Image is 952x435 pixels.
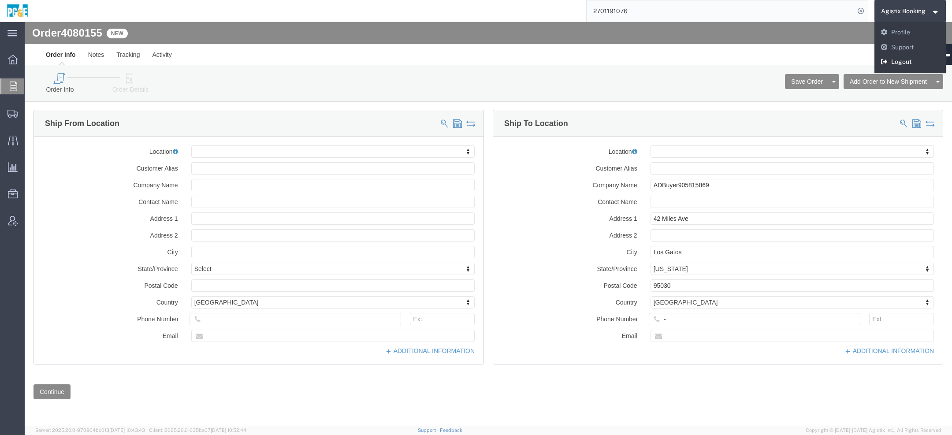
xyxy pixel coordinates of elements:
iframe: FS Legacy Container [25,22,952,426]
input: Search for shipment number, reference number [587,0,855,22]
a: Support [874,40,946,55]
span: [DATE] 10:52:44 [211,428,246,433]
a: Support [418,428,440,433]
button: Agistix Booking [881,6,940,16]
span: Server: 2025.20.0-970904bc0f3 [35,428,145,433]
span: [DATE] 10:43:43 [109,428,145,433]
a: Logout [874,55,946,70]
span: Client: 2025.20.0-035ba07 [149,428,246,433]
span: Copyright © [DATE]-[DATE] Agistix Inc., All Rights Reserved [806,427,941,434]
a: Profile [874,25,946,40]
span: Agistix Booking [881,6,926,16]
img: logo [6,4,29,18]
a: Feedback [440,428,462,433]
